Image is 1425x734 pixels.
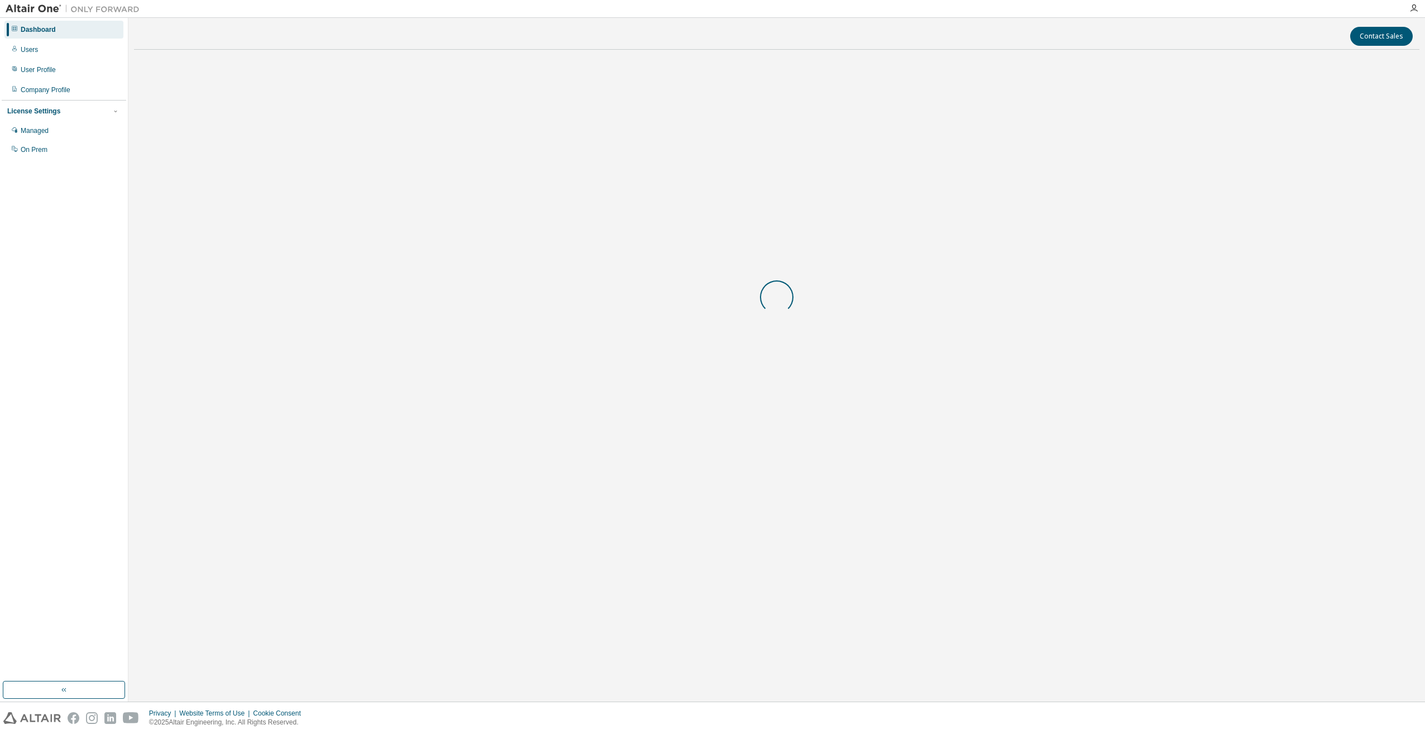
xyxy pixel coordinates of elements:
img: facebook.svg [68,712,79,724]
div: License Settings [7,107,60,116]
div: Cookie Consent [253,709,307,718]
div: Privacy [149,709,179,718]
div: Users [21,45,38,54]
div: On Prem [21,145,47,154]
div: User Profile [21,65,56,74]
div: Website Terms of Use [179,709,253,718]
img: Altair One [6,3,145,15]
img: instagram.svg [86,712,98,724]
img: altair_logo.svg [3,712,61,724]
div: Managed [21,126,49,135]
div: Dashboard [21,25,56,34]
button: Contact Sales [1350,27,1413,46]
img: youtube.svg [123,712,139,724]
img: linkedin.svg [104,712,116,724]
p: © 2025 Altair Engineering, Inc. All Rights Reserved. [149,718,308,727]
div: Company Profile [21,85,70,94]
